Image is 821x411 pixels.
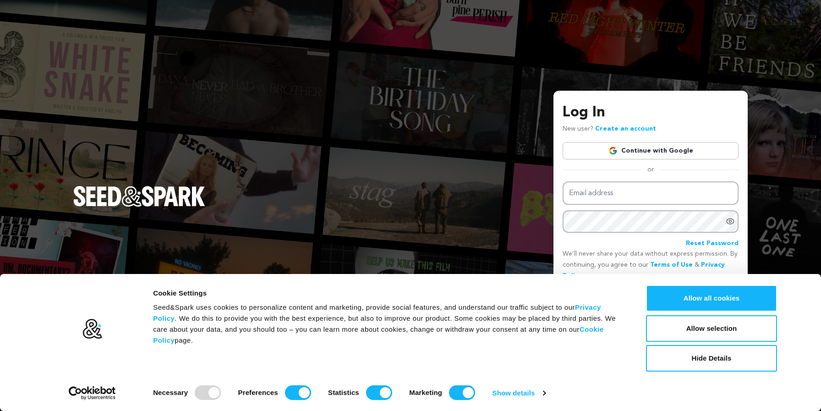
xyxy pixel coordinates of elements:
strong: Statistics [328,389,359,396]
a: Continue with Google [563,142,739,159]
strong: Necessary [153,389,188,396]
a: Create an account [595,126,656,132]
a: Reset Password [686,238,739,249]
a: Show details [493,386,546,400]
img: Seed&Spark Logo [73,186,205,206]
a: Show password as plain text. Warning: this will display your password on the screen. [726,217,735,226]
strong: Preferences [238,389,278,396]
button: Allow selection [646,315,777,342]
span: or [642,165,659,174]
strong: Marketing [409,389,442,396]
button: Hide Details [646,345,777,372]
a: Usercentrics Cookiebot - opens in a new window [52,386,132,400]
img: Google logo [608,146,618,155]
input: Email address [563,181,739,205]
h3: Log In [563,102,739,124]
a: Seed&Spark Homepage [73,186,205,225]
div: Seed&Spark uses cookies to personalize content and marketing, provide social features, and unders... [153,302,625,346]
div: Cookie Settings [153,288,625,299]
p: New user? [563,124,656,135]
p: We’ll never share your data without express permission. By continuing, you agree to our & . [563,249,739,281]
a: Terms of Use [650,262,693,268]
a: Privacy Policy [153,303,601,322]
img: logo [82,318,103,340]
button: Allow all cookies [646,285,777,312]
